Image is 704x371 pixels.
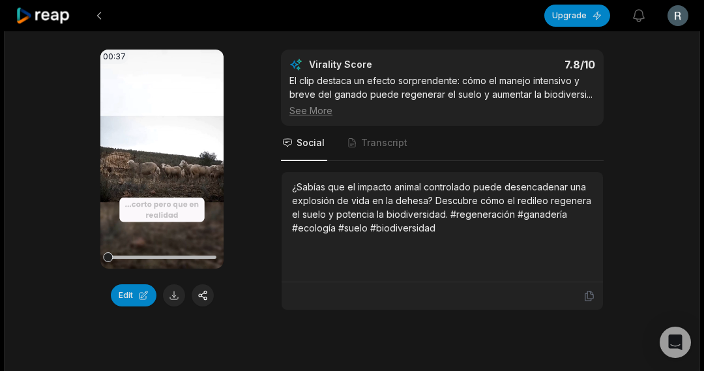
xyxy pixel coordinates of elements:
[456,58,596,71] div: 7.8 /10
[289,104,595,117] div: See More
[544,5,610,27] button: Upgrade
[292,180,593,235] div: ¿Sabías que el impacto animal controlado puede desencadenar una explosión de vida en la dehesa? D...
[289,74,595,117] div: El clip destaca un efecto sorprendente: cómo el manejo intensivo y breve del ganado puede regener...
[660,327,691,358] div: Open Intercom Messenger
[100,50,224,269] video: Your browser does not support mp4 format.
[309,58,449,71] div: Virality Score
[297,136,325,149] span: Social
[281,126,604,161] nav: Tabs
[111,284,156,306] button: Edit
[361,136,407,149] span: Transcript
